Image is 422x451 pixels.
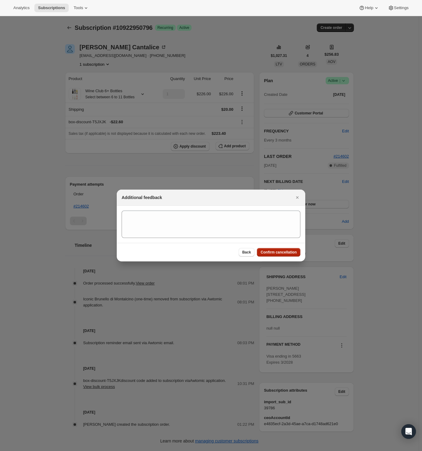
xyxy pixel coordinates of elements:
[257,248,300,257] button: Confirm cancellation
[394,5,409,10] span: Settings
[13,5,29,10] span: Analytics
[70,4,93,12] button: Tools
[365,5,373,10] span: Help
[122,194,162,201] h2: Additional feedback
[34,4,69,12] button: Subscriptions
[384,4,412,12] button: Settings
[261,250,297,255] span: Confirm cancellation
[242,250,251,255] span: Back
[355,4,383,12] button: Help
[401,424,416,439] div: Open Intercom Messenger
[38,5,65,10] span: Subscriptions
[239,248,255,257] button: Back
[293,193,302,202] button: Close
[74,5,83,10] span: Tools
[10,4,33,12] button: Analytics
